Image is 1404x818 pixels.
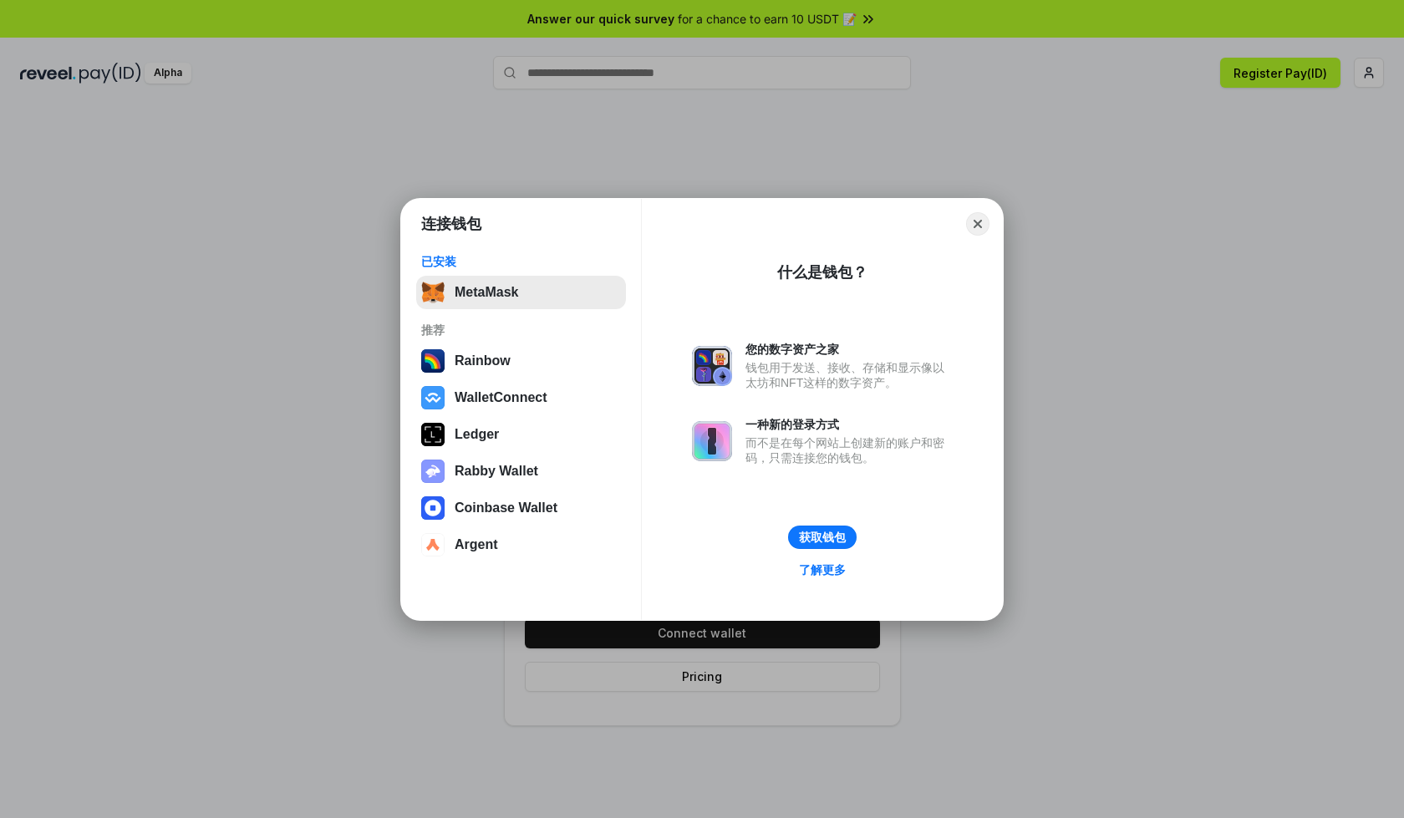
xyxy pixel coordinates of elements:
[745,417,953,432] div: 一种新的登录方式
[421,214,481,234] h1: 连接钱包
[421,323,621,338] div: 推荐
[421,254,621,269] div: 已安装
[416,528,626,561] button: Argent
[745,435,953,465] div: 而不是在每个网站上创建新的账户和密码，只需连接您的钱包。
[416,276,626,309] button: MetaMask
[455,464,538,479] div: Rabby Wallet
[421,460,445,483] img: svg+xml,%3Csvg%20xmlns%3D%22http%3A%2F%2Fwww.w3.org%2F2000%2Fsvg%22%20fill%3D%22none%22%20viewBox...
[421,349,445,373] img: svg+xml,%3Csvg%20width%3D%22120%22%20height%3D%22120%22%20viewBox%3D%220%200%20120%20120%22%20fil...
[421,423,445,446] img: svg+xml,%3Csvg%20xmlns%3D%22http%3A%2F%2Fwww.w3.org%2F2000%2Fsvg%22%20width%3D%2228%22%20height%3...
[421,496,445,520] img: svg+xml,%3Csvg%20width%3D%2228%22%20height%3D%2228%22%20viewBox%3D%220%200%2028%2028%22%20fill%3D...
[692,421,732,461] img: svg+xml,%3Csvg%20xmlns%3D%22http%3A%2F%2Fwww.w3.org%2F2000%2Fsvg%22%20fill%3D%22none%22%20viewBox...
[788,526,857,549] button: 获取钱包
[777,262,867,282] div: 什么是钱包？
[799,562,846,577] div: 了解更多
[416,344,626,378] button: Rainbow
[416,491,626,525] button: Coinbase Wallet
[416,455,626,488] button: Rabby Wallet
[966,212,989,236] button: Close
[789,559,856,581] a: 了解更多
[692,346,732,386] img: svg+xml,%3Csvg%20xmlns%3D%22http%3A%2F%2Fwww.w3.org%2F2000%2Fsvg%22%20fill%3D%22none%22%20viewBox...
[455,500,557,516] div: Coinbase Wallet
[421,386,445,409] img: svg+xml,%3Csvg%20width%3D%2228%22%20height%3D%2228%22%20viewBox%3D%220%200%2028%2028%22%20fill%3D...
[421,281,445,304] img: svg+xml,%3Csvg%20fill%3D%22none%22%20height%3D%2233%22%20viewBox%3D%220%200%2035%2033%22%20width%...
[416,418,626,451] button: Ledger
[455,353,511,368] div: Rainbow
[745,360,953,390] div: 钱包用于发送、接收、存储和显示像以太坊和NFT这样的数字资产。
[745,342,953,357] div: 您的数字资产之家
[455,427,499,442] div: Ledger
[421,533,445,556] img: svg+xml,%3Csvg%20width%3D%2228%22%20height%3D%2228%22%20viewBox%3D%220%200%2028%2028%22%20fill%3D...
[799,530,846,545] div: 获取钱包
[416,381,626,414] button: WalletConnect
[455,390,547,405] div: WalletConnect
[455,285,518,300] div: MetaMask
[455,537,498,552] div: Argent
